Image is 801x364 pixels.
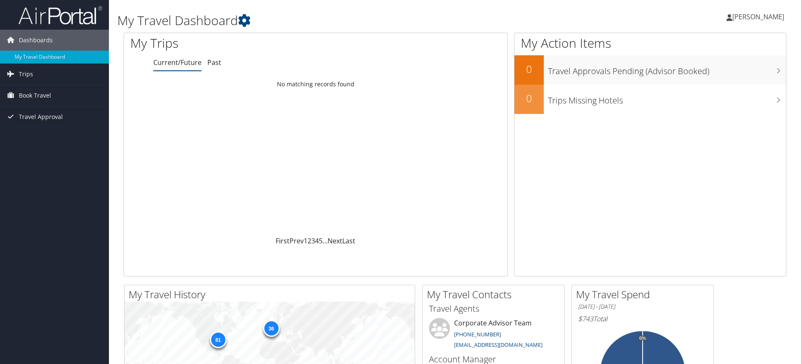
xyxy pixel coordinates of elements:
img: airportal-logo.png [18,5,102,25]
a: 3 [311,236,315,245]
a: [PHONE_NUMBER] [454,330,501,338]
span: Travel Approval [19,106,63,127]
a: 1 [304,236,307,245]
div: 36 [263,320,279,337]
h1: My Action Items [514,34,786,52]
h6: Total [578,314,707,323]
a: 2 [307,236,311,245]
span: [PERSON_NAME] [732,12,784,21]
span: Trips [19,64,33,85]
span: Dashboards [19,30,53,51]
h2: 0 [514,91,544,106]
a: 0Trips Missing Hotels [514,85,786,114]
h1: My Travel Dashboard [117,12,568,29]
a: Past [207,58,221,67]
h6: [DATE] - [DATE] [578,303,707,311]
h3: Travel Agents [429,303,558,315]
h3: Trips Missing Hotels [548,90,786,106]
h2: My Travel Contacts [427,287,564,302]
span: $743 [578,314,593,323]
td: No matching records found [124,77,507,92]
h1: My Trips [130,34,341,52]
h3: Travel Approvals Pending (Advisor Booked) [548,61,786,77]
h2: My Travel Spend [576,287,713,302]
a: 0Travel Approvals Pending (Advisor Booked) [514,55,786,85]
a: [PERSON_NAME] [726,4,793,29]
a: Prev [289,236,304,245]
span: Book Travel [19,85,51,106]
a: First [276,236,289,245]
a: Current/Future [153,58,202,67]
a: 5 [319,236,323,245]
a: Last [342,236,355,245]
span: … [323,236,328,245]
h2: My Travel History [129,287,415,302]
a: Next [328,236,342,245]
tspan: 0% [639,336,646,341]
a: [EMAIL_ADDRESS][DOMAIN_NAME] [454,341,543,349]
h2: 0 [514,62,544,76]
li: Corporate Advisor Team [425,318,562,352]
div: 81 [209,331,226,348]
a: 4 [315,236,319,245]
